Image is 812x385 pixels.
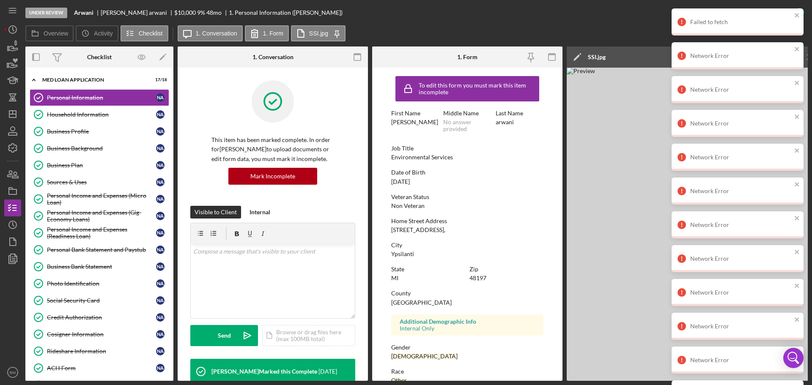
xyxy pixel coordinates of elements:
[44,30,68,37] label: Overview
[74,9,93,16] b: Arwani
[763,4,789,21] div: Complete
[391,377,407,384] div: Other
[156,364,165,372] div: N a
[391,290,543,297] div: County
[156,279,165,288] div: N a
[391,154,453,161] div: Environmental Services
[152,77,167,82] div: 17 / 18
[391,242,543,248] div: City
[245,206,274,218] button: Internal
[391,110,439,117] div: First Name
[496,119,514,126] div: arwani
[178,25,243,41] button: 1. Conversation
[156,296,165,305] div: N a
[47,246,156,253] div: Personal Bank Statement and Paystub
[47,162,156,169] div: Business Plan
[47,348,156,355] div: Rideshare Information
[47,297,156,304] div: Social Security Card
[218,325,231,346] div: Send
[496,110,543,117] div: Last Name
[690,221,792,228] div: Network Error
[25,25,74,41] button: Overview
[391,119,438,126] div: [PERSON_NAME]
[391,353,458,360] div: [DEMOGRAPHIC_DATA]
[211,135,334,164] p: This item has been marked complete. In order for [PERSON_NAME] to upload documents or edit form d...
[690,86,792,93] div: Network Error
[156,195,165,203] div: N a
[4,364,21,381] button: BM
[291,25,346,41] button: SSI.jpg
[197,9,205,16] div: 9 %
[690,323,792,330] div: Network Error
[156,144,165,153] div: N a
[391,227,445,233] div: [STREET_ADDRESS],
[245,25,289,41] button: 1. Form
[457,54,477,60] div: 1. Form
[47,111,156,118] div: Household Information
[156,93,165,102] div: N a
[469,266,543,273] div: Zip
[156,229,165,237] div: N a
[391,344,543,351] div: Gender
[30,157,169,174] a: Business PlanNa
[47,314,156,321] div: Credit Authorization
[30,106,169,123] a: Household InformationNa
[318,368,337,375] time: 2025-09-19 14:02
[47,128,156,135] div: Business Profile
[156,212,165,220] div: N a
[794,215,800,223] button: close
[47,331,156,338] div: Cosigner Information
[25,8,67,18] div: Under Review
[10,370,16,375] text: BM
[690,255,792,262] div: Network Error
[391,368,543,375] div: Race
[391,266,465,273] div: State
[30,89,169,106] a: Personal InformationNa
[30,360,169,377] a: ACH FormNa
[391,178,410,185] div: [DATE]
[156,330,165,339] div: N a
[391,251,414,257] div: Ypsilanti
[690,19,792,25] div: Failed to fetch
[139,30,163,37] label: Checklist
[30,174,169,191] a: Sources & UsesNa
[443,119,491,132] div: No answer provided
[42,77,146,82] div: MED Loan Application
[47,192,156,206] div: Personal Income and Expenses (Micro Loan)
[30,258,169,275] a: Business Bank StatementNa
[206,9,222,16] div: 48 mo
[195,206,237,218] div: Visible to Client
[391,299,452,306] div: [GEOGRAPHIC_DATA]
[87,54,112,60] div: Checklist
[469,275,486,281] div: 48197
[190,206,241,218] button: Visible to Client
[309,30,328,37] label: SSI.jpg
[391,218,543,224] div: Home Street Address
[156,127,165,136] div: N a
[794,147,800,155] button: close
[229,9,343,16] div: 1. Personal Information ([PERSON_NAME])
[156,347,165,355] div: N a
[228,168,317,185] button: Mark Incomplete
[794,12,800,20] button: close
[794,282,800,290] button: close
[156,313,165,322] div: N a
[690,120,792,127] div: Network Error
[250,168,295,185] div: Mark Incomplete
[250,206,270,218] div: Internal
[196,30,237,37] label: 1. Conversation
[794,46,800,54] button: close
[174,9,196,16] span: $10,000
[47,209,156,223] div: Personal Income and Expenses (Gig-Economy Loans)
[400,325,535,332] div: Internal Only
[30,123,169,140] a: Business ProfileNa
[156,246,165,254] div: N a
[391,169,543,176] div: Date of Birth
[76,25,118,41] button: Activity
[156,262,165,271] div: N a
[391,194,543,200] div: Veteran Status
[47,365,156,371] div: ACH Form
[121,25,168,41] button: Checklist
[47,263,156,270] div: Business Bank Statement
[690,188,792,194] div: Network Error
